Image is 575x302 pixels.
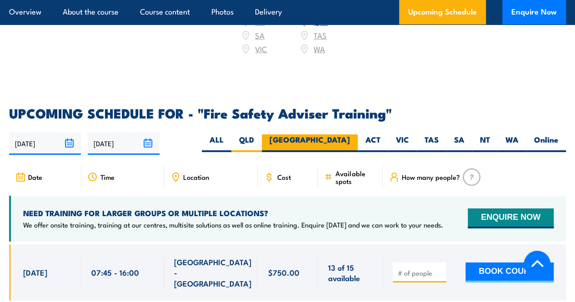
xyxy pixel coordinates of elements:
[498,134,526,152] label: WA
[268,267,299,277] span: $750.00
[231,134,262,152] label: QLD
[88,132,160,155] input: To date
[388,134,417,152] label: VIC
[9,132,81,155] input: From date
[23,208,443,218] h4: NEED TRAINING FOR LARGER GROUPS OR MULTIPLE LOCATIONS?
[277,173,290,181] span: Cost
[202,134,231,152] label: ALL
[468,208,554,228] button: ENQUIRE NOW
[28,173,42,181] span: Date
[23,267,47,277] span: [DATE]
[465,262,554,282] button: BOOK COURSE
[446,134,472,152] label: SA
[174,257,251,288] span: [GEOGRAPHIC_DATA] - [GEOGRAPHIC_DATA]
[398,268,443,277] input: # of people
[9,107,566,119] h2: UPCOMING SCHEDULE FOR - "Fire Safety Adviser Training"
[417,134,446,152] label: TAS
[328,262,373,283] span: 13 of 15 available
[23,220,443,229] p: We offer onsite training, training at our centres, multisite solutions as well as online training...
[526,134,566,152] label: Online
[100,173,115,181] span: Time
[358,134,388,152] label: ACT
[91,267,139,277] span: 07:45 - 16:00
[402,173,460,181] span: How many people?
[262,134,358,152] label: [GEOGRAPHIC_DATA]
[472,134,498,152] label: NT
[335,169,376,185] span: Available spots
[183,173,209,181] span: Location
[314,16,328,27] a: QLD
